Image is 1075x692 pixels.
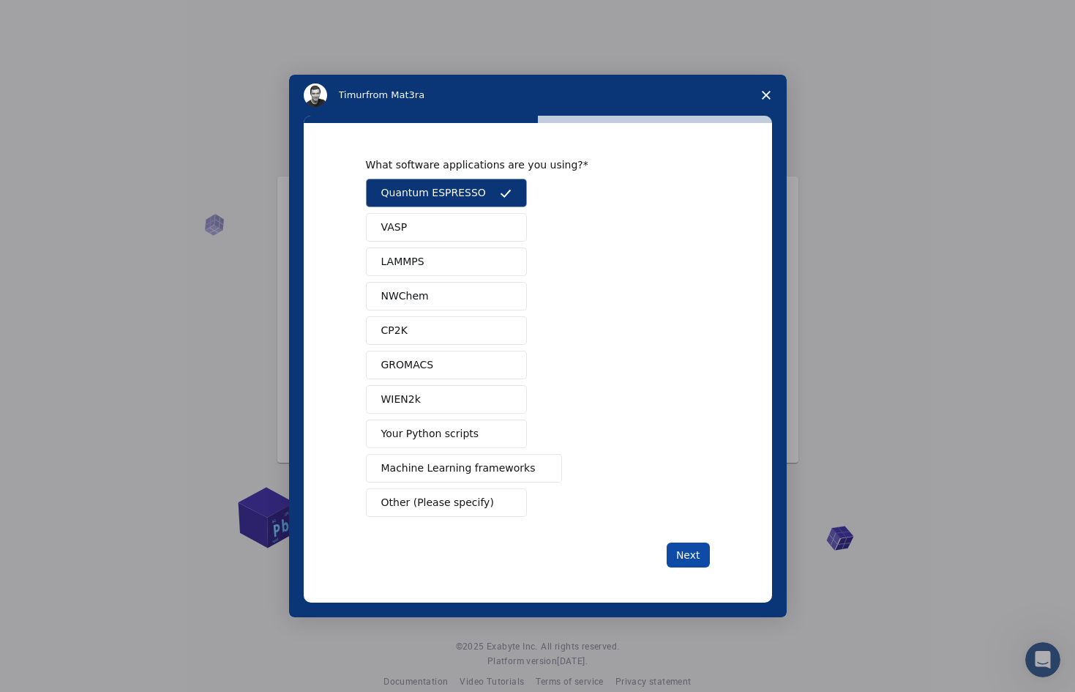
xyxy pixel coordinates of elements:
[381,392,421,407] span: WIEN2k
[366,420,527,448] button: Your Python scripts
[366,89,424,100] span: from Mat3ra
[366,282,527,310] button: NWChem
[381,495,494,510] span: Other (Please specify)
[366,248,527,276] button: LAMMPS
[746,75,787,116] span: Close survey
[381,357,434,373] span: GROMACS
[366,488,527,517] button: Other (Please specify)
[366,316,527,345] button: CP2K
[304,83,327,107] img: Profile image for Timur
[381,254,424,269] span: LAMMPS
[381,426,479,442] span: Your Python scripts
[366,454,563,483] button: Machine Learning frameworks
[381,220,408,235] span: VASP
[381,289,429,304] span: NWChem
[366,213,527,242] button: VASP
[381,461,536,476] span: Machine Learning frameworks
[667,543,710,568] button: Next
[366,385,527,414] button: WIEN2k
[381,185,486,201] span: Quantum ESPRESSO
[381,323,408,338] span: CP2K
[339,89,366,100] span: Timur
[29,10,82,23] span: Support
[366,351,527,379] button: GROMACS
[366,179,527,207] button: Quantum ESPRESSO
[366,158,688,171] div: What software applications are you using?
